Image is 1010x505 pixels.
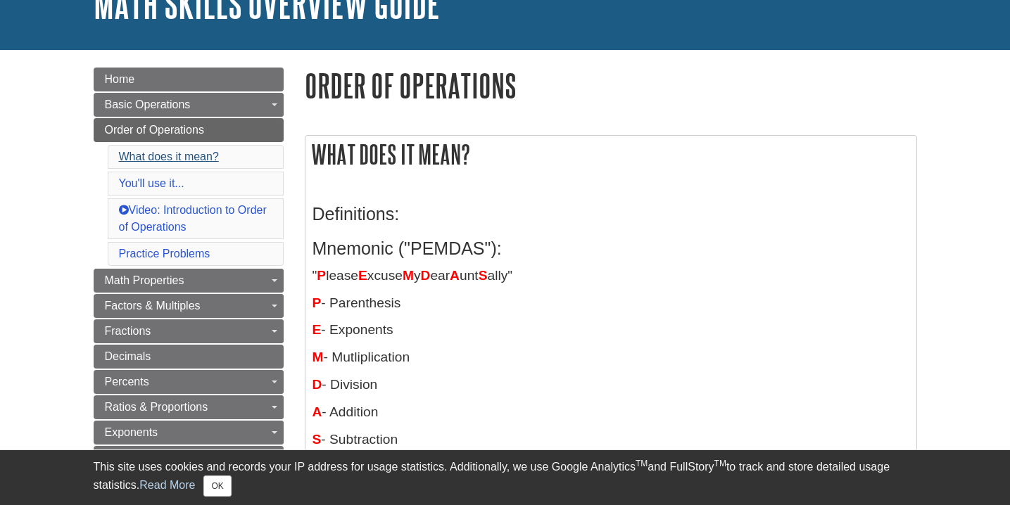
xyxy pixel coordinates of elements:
[313,377,322,392] span: D
[94,93,284,117] a: Basic Operations
[94,395,284,419] a: Ratios & Proportions
[636,459,648,468] sup: TM
[94,370,284,394] a: Percents
[94,421,284,445] a: Exponents
[313,402,909,423] p: - Addition
[203,475,231,497] button: Close
[139,479,195,491] a: Read More
[105,325,151,337] span: Fractions
[313,295,322,310] strong: P
[94,269,284,293] a: Math Properties
[94,345,284,369] a: Decimals
[105,376,149,388] span: Percents
[313,322,322,337] span: E
[450,268,460,283] span: A
[105,124,204,136] span: Order of Operations
[305,68,917,103] h1: Order of Operations
[94,68,284,91] a: Home
[714,459,726,468] sup: TM
[358,268,367,283] span: E
[105,426,158,438] span: Exponents
[105,98,191,110] span: Basic Operations
[105,274,184,286] span: Math Properties
[94,294,284,318] a: Factors & Multiples
[313,293,909,314] p: - Parenthesis
[94,459,917,497] div: This site uses cookies and records your IP address for usage statistics. Additionally, we use Goo...
[313,404,322,419] span: A
[119,177,184,189] a: You'll use it...
[313,238,909,259] h3: Mnemonic ("PEMDAS"):
[94,319,284,343] a: Fractions
[313,347,909,368] p: - Mutliplication
[313,350,324,364] span: M
[421,268,431,283] span: D
[105,401,208,413] span: Ratios & Proportions
[313,432,322,447] span: S
[119,248,210,260] a: Practice Problems
[94,118,284,142] a: Order of Operations
[479,268,488,283] span: S
[317,268,326,283] span: P
[313,320,909,340] p: - Exponents
[403,268,414,283] span: M
[105,73,135,85] span: Home
[313,266,909,286] p: " lease xcuse y ear unt ally"
[119,151,219,162] a: What does it mean?
[313,430,909,450] p: - Subtraction
[105,350,151,362] span: Decimals
[119,204,267,233] a: Video: Introduction to Order of Operations
[305,136,916,173] h2: What does it mean?
[105,300,201,312] span: Factors & Multiples
[313,204,909,224] h3: Definitions:
[313,375,909,395] p: - Division
[94,446,284,470] a: Scientific Notation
